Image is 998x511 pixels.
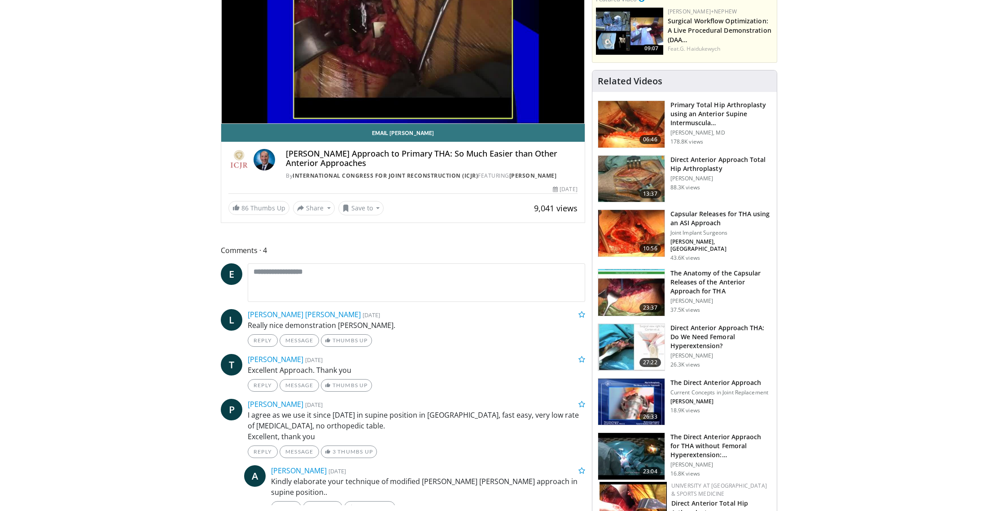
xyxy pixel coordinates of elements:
[248,354,303,364] a: [PERSON_NAME]
[248,445,278,458] a: Reply
[598,100,771,148] a: 06:46 Primary Total Hip Arthroplasty using an Anterior Supine Intermuscula… [PERSON_NAME], MD 178...
[670,254,700,262] p: 43.6K views
[271,476,585,498] p: Kindly elaborate your technique of modified [PERSON_NAME] [PERSON_NAME] approach in supine positi...
[293,172,478,179] a: International Congress for Joint Reconstruction (ICJR)
[534,203,578,214] span: 9,041 views
[670,306,700,314] p: 37.5K views
[248,379,278,392] a: Reply
[248,320,585,331] p: Really nice demonstration [PERSON_NAME].
[328,467,346,475] small: [DATE]
[598,101,665,148] img: 263423_3.png.150x105_q85_crop-smart_upscale.jpg
[333,448,336,455] span: 3
[670,361,700,368] p: 26.3K views
[221,245,585,256] span: Comments 4
[280,445,319,458] a: Message
[598,269,665,316] img: c4ab79f4-af1a-4690-87a6-21f275021fd0.150x105_q85_crop-smart_upscale.jpg
[305,356,323,364] small: [DATE]
[670,323,771,350] h3: Direct Anterior Approach THA: Do We Need Femoral Hyperextension?
[598,156,665,202] img: 294118_0000_1.png.150x105_q85_crop-smart_upscale.jpg
[639,135,661,144] span: 06:46
[670,229,771,236] p: Joint Implant Surgeons
[248,334,278,347] a: Reply
[670,155,771,173] h3: Direct Anterior Approach Total Hip Arthroplasty
[670,129,771,136] p: [PERSON_NAME], MD
[286,172,578,180] div: By FEATURING
[639,303,661,312] span: 23:37
[670,238,771,253] p: [PERSON_NAME], [GEOGRAPHIC_DATA]
[639,412,661,421] span: 26:33
[221,309,242,331] a: L
[244,465,266,487] a: A
[598,76,662,87] h4: Related Videos
[670,352,771,359] p: [PERSON_NAME]
[670,100,771,127] h3: Primary Total Hip Arthroplasty using an Anterior Supine Intermuscula…
[598,210,771,262] a: 10:56 Capsular Releases for THA using an ASI Approach Joint Implant Surgeons [PERSON_NAME], [GEOG...
[680,45,720,52] a: G. Haidukewych
[271,466,327,476] a: [PERSON_NAME]
[221,263,242,285] a: E
[248,365,585,376] p: Excellent Approach. Thank you
[670,210,771,227] h3: Capsular Releases for THA using an ASI Approach
[596,8,663,55] a: 09:07
[228,201,289,215] a: 86 Thumbs Up
[670,461,771,468] p: [PERSON_NAME]
[509,172,557,179] a: [PERSON_NAME]
[321,445,377,458] a: 3 Thumbs Up
[639,189,661,198] span: 13:37
[598,323,771,371] a: 27:22 Direct Anterior Approach THA: Do We Need Femoral Hyperextension? [PERSON_NAME] 26.3K views
[248,410,585,442] p: I agree as we use it since [DATE] in supine position in [GEOGRAPHIC_DATA], fast easy, very low ra...
[598,210,665,257] img: 314571_3.png.150x105_q85_crop-smart_upscale.jpg
[670,470,700,477] p: 16.8K views
[598,155,771,203] a: 13:37 Direct Anterior Approach Total Hip Arthroplasty [PERSON_NAME] 88.3K views
[280,334,319,347] a: Message
[670,138,703,145] p: 178.8K views
[254,149,275,170] img: Avatar
[598,269,771,316] a: 23:37 The Anatomy of the Capsular Releases of the Anterior Approach for THA [PERSON_NAME] 37.5K v...
[293,201,335,215] button: Share
[670,269,771,296] h3: The Anatomy of the Capsular Releases of the Anterior Approach for THA
[670,184,700,191] p: 88.3K views
[286,149,578,168] h4: [PERSON_NAME] Approach to Primary THA: So Much Easier than Other Anterior Approaches
[363,311,380,319] small: [DATE]
[221,354,242,376] a: T
[671,482,767,498] a: University at [GEOGRAPHIC_DATA] & Sports Medicine
[670,432,771,459] h3: The Direct Anterior Appraoch for THA without Femoral Hyperextension:…
[598,432,771,480] a: 23:04 The Direct Anterior Appraoch for THA without Femoral Hyperextension:… [PERSON_NAME] 16.8K v...
[221,124,585,142] a: Email [PERSON_NAME]
[338,201,384,215] button: Save to
[598,379,665,425] img: -HDyPxAMiGEr7NQ34xMDoxOjBwO2Ktvk.150x105_q85_crop-smart_upscale.jpg
[241,204,249,212] span: 86
[668,45,773,53] div: Feat.
[642,44,661,52] span: 09:07
[670,297,771,305] p: [PERSON_NAME]
[670,378,768,387] h3: The Direct Anterior Approach
[553,185,577,193] div: [DATE]
[639,358,661,367] span: 27:22
[670,175,771,182] p: [PERSON_NAME]
[305,401,323,409] small: [DATE]
[670,398,768,405] p: [PERSON_NAME]
[321,334,372,347] a: Thumbs Up
[321,379,372,392] a: Thumbs Up
[668,17,771,44] a: Surgical Workflow Optimization: A Live Procedural Demonstration (DAA…
[639,467,661,476] span: 23:04
[598,378,771,426] a: 26:33 The Direct Anterior Approach Current Concepts in Joint Replacement [PERSON_NAME] 18.9K views
[598,324,665,371] img: 9VMYaPmPCVvj9dCH4xMDoxOjB1O8AjAz_1.150x105_q85_crop-smart_upscale.jpg
[221,399,242,420] a: P
[280,379,319,392] a: Message
[670,407,700,414] p: 18.9K views
[228,149,250,170] img: International Congress for Joint Reconstruction (ICJR)
[639,244,661,253] span: 10:56
[248,310,361,319] a: [PERSON_NAME] [PERSON_NAME]
[670,389,768,396] p: Current Concepts in Joint Replacement
[598,433,665,480] img: 9VMYaPmPCVvj9dCH4xMDoxOjBrO-I4W8_1.150x105_q85_crop-smart_upscale.jpg
[668,8,737,15] a: [PERSON_NAME]+Nephew
[596,8,663,55] img: bcfc90b5-8c69-4b20-afee-af4c0acaf118.150x105_q85_crop-smart_upscale.jpg
[248,399,303,409] a: [PERSON_NAME]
